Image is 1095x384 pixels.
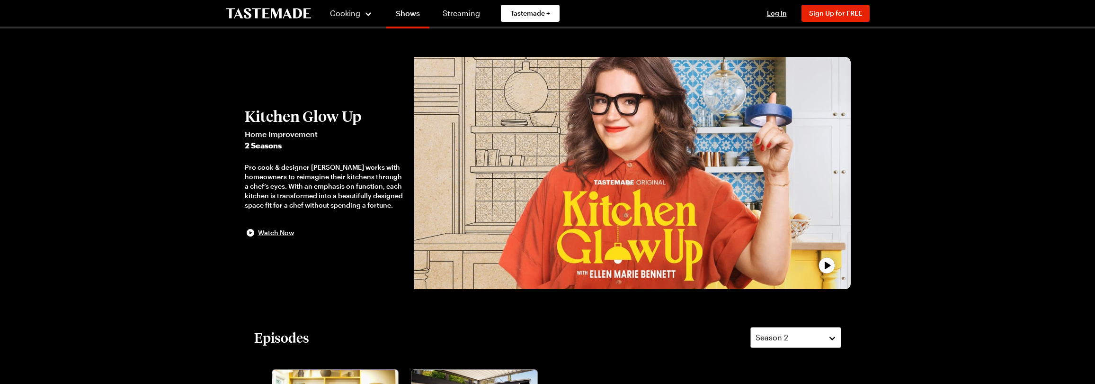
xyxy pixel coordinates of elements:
[809,9,862,17] span: Sign Up for FREE
[330,2,373,25] button: Cooking
[510,9,550,18] span: Tastemade +
[750,327,841,348] button: Season 2
[767,9,787,17] span: Log In
[801,5,870,22] button: Sign Up for FREE
[414,57,851,289] button: play trailer
[245,108,405,125] h2: Kitchen Glow Up
[501,5,560,22] a: Tastemade +
[245,128,405,140] span: Home Improvement
[386,2,429,28] a: Shows
[245,163,405,210] div: Pro cook & designer [PERSON_NAME] works with homeowners to reimagine their kitchens through a che...
[758,9,796,18] button: Log In
[226,8,311,19] a: To Tastemade Home Page
[414,57,851,289] img: Kitchen Glow Up
[245,108,405,238] button: Kitchen Glow UpHome Improvement2 SeasonsPro cook & designer [PERSON_NAME] works with homeowners t...
[254,329,309,346] h2: Episodes
[756,332,788,343] span: Season 2
[245,140,405,151] span: 2 Seasons
[258,228,294,238] span: Watch Now
[330,9,360,18] span: Cooking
